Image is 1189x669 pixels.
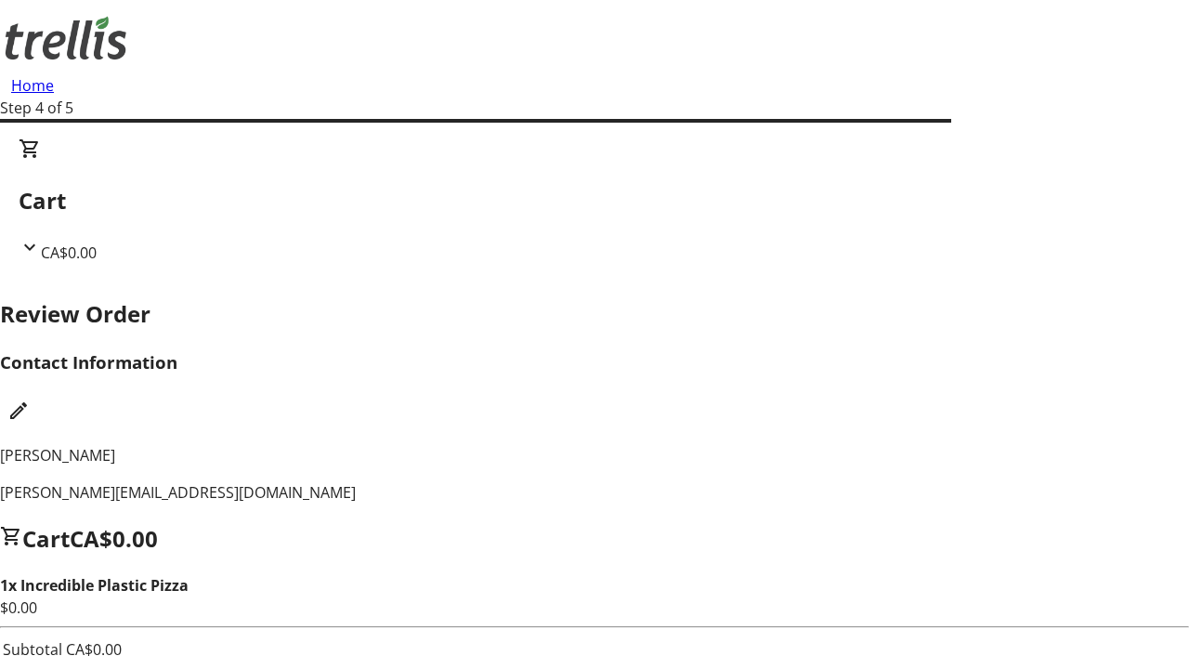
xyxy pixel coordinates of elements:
[2,637,63,662] td: Subtotal
[70,523,158,554] span: CA$0.00
[65,637,123,662] td: CA$0.00
[19,138,1170,264] div: CartCA$0.00
[22,523,70,554] span: Cart
[41,243,97,263] span: CA$0.00
[19,184,1170,217] h2: Cart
